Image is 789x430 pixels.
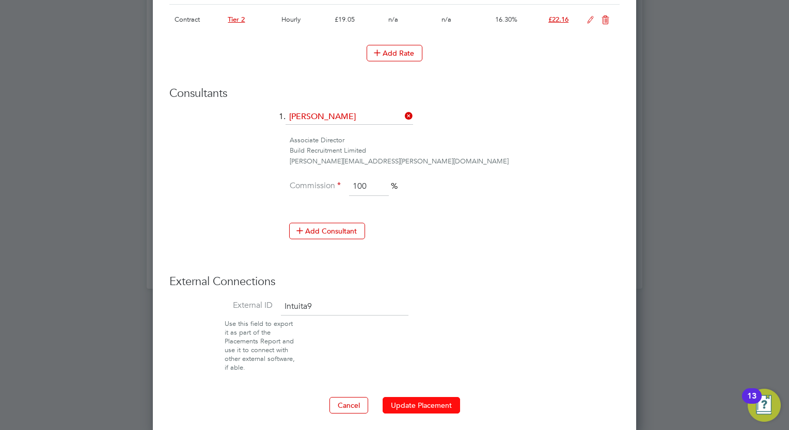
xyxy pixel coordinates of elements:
[169,274,620,289] h3: External Connections
[388,15,398,24] span: n/a
[225,319,295,371] span: Use this field to export it as part of the Placements Report and use it to connect with other ext...
[332,5,385,35] div: £19.05
[289,180,341,191] label: Commission
[228,15,245,24] span: Tier 2
[279,5,332,35] div: Hourly
[391,181,398,191] span: %
[441,15,451,24] span: n/a
[290,156,620,167] div: [PERSON_NAME][EMAIL_ADDRESS][PERSON_NAME][DOMAIN_NAME]
[290,135,620,146] div: Associate Director
[290,145,620,156] div: Build Recruitment Limited
[383,397,460,414] button: Update Placement
[367,45,422,61] button: Add Rate
[169,109,620,135] li: 1.
[329,397,368,414] button: Cancel
[747,396,756,409] div: 13
[289,223,365,239] button: Add Consultant
[286,109,413,125] input: Search for...
[172,5,225,35] div: Contract
[748,389,781,422] button: Open Resource Center, 13 new notifications
[495,15,517,24] span: 16.30%
[169,300,273,311] label: External ID
[169,86,620,101] h3: Consultants
[548,15,569,24] span: £22.16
